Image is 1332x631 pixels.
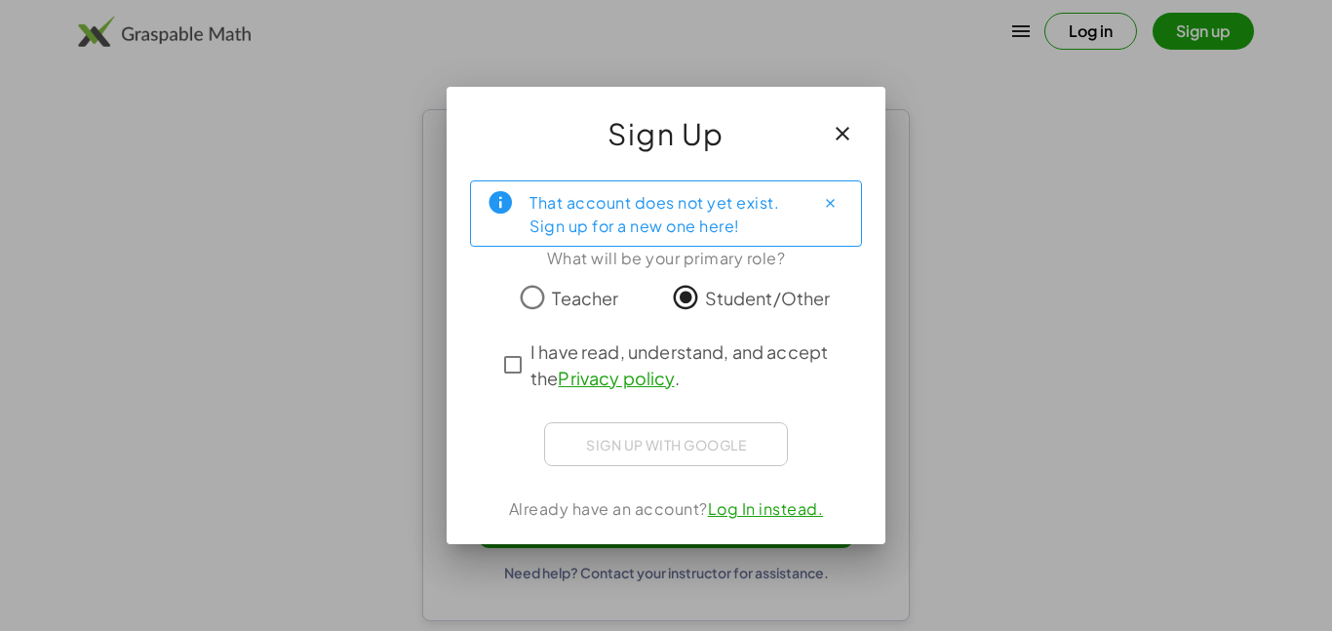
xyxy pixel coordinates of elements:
[529,189,799,238] div: That account does not yet exist. Sign up for a new one here!
[814,187,845,218] button: Close
[470,497,862,521] div: Already have an account?
[530,338,837,391] span: I have read, understand, and accept the .
[470,247,862,270] div: What will be your primary role?
[705,285,831,311] span: Student/Other
[558,367,674,389] a: Privacy policy
[708,498,824,519] a: Log In instead.
[607,110,725,157] span: Sign Up
[552,285,618,311] span: Teacher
